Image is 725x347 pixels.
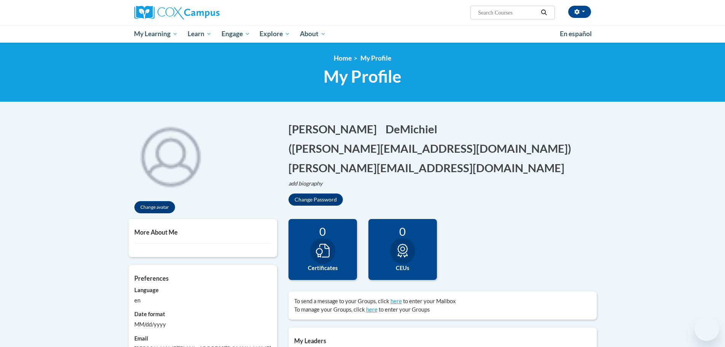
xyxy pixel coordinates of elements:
span: Explore [260,29,290,38]
button: Edit last name [386,121,442,137]
label: Email [134,334,271,343]
span: En español [560,30,592,38]
h5: My Leaders [294,337,591,344]
button: Edit biography [288,179,329,188]
span: To send a message to your Groups, click [294,298,389,304]
div: Main menu [123,25,602,43]
label: Certificates [294,264,351,272]
label: CEUs [374,264,431,272]
div: 0 [374,225,431,238]
span: My Learning [134,29,178,38]
img: Cox Campus [134,6,220,19]
div: MM/dd/yyyy [134,320,271,329]
span: to enter your Mailbox [403,298,456,304]
label: Language [134,286,271,294]
button: Change Password [288,193,343,206]
button: Change avatar [134,201,175,213]
button: Account Settings [568,6,591,18]
a: About [295,25,331,43]
a: En español [555,26,597,42]
a: Home [334,54,352,62]
span: My Profile [360,54,391,62]
div: Click to change the profile picture [129,114,212,197]
label: Date format [134,310,271,318]
h5: More About Me [134,229,271,236]
span: About [300,29,326,38]
a: Engage [217,25,255,43]
span: Learn [188,29,212,38]
button: Edit first name [288,121,382,137]
a: My Learning [129,25,183,43]
button: Search [538,8,550,17]
a: Explore [255,25,295,43]
iframe: Button to launch messaging window [695,317,719,341]
span: My Profile [323,66,402,86]
span: To manage your Groups, click [294,306,365,313]
button: Edit email address [288,160,569,176]
span: Engage [221,29,250,38]
i: add biography [288,180,323,187]
div: en [134,296,271,305]
h5: Preferences [134,275,271,282]
div: 0 [294,225,351,238]
img: profile avatar [129,114,212,197]
a: Learn [183,25,217,43]
a: here [390,298,402,304]
button: Edit screen name [288,141,576,156]
a: here [366,306,378,313]
span: to enter your Groups [379,306,430,313]
input: Search Courses [477,8,538,17]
